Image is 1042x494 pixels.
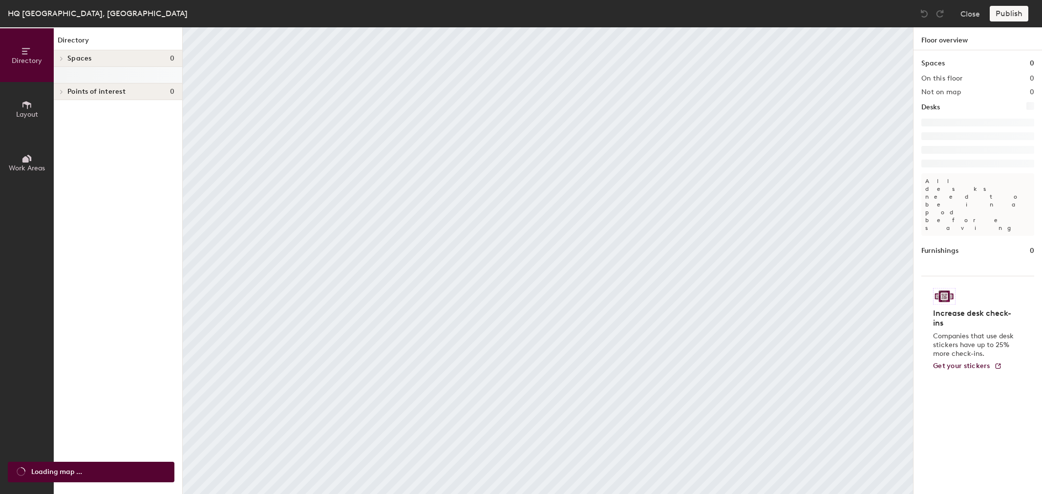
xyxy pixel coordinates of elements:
span: Get your stickers [933,362,990,370]
span: 0 [170,88,174,96]
h2: On this floor [921,75,963,82]
h2: Not on map [921,88,961,96]
span: Work Areas [9,164,45,172]
span: Loading map ... [31,467,82,477]
img: Sticker logo [933,288,956,305]
span: 0 [170,55,174,62]
img: Undo [919,9,929,19]
h2: 0 [1030,88,1034,96]
button: Close [960,6,980,21]
h1: Desks [921,102,940,113]
h2: 0 [1030,75,1034,82]
span: Spaces [67,55,92,62]
h4: Increase desk check-ins [933,309,1017,328]
a: Get your stickers [933,362,1002,370]
span: Points of interest [67,88,126,96]
h1: Directory [54,35,182,50]
h1: Furnishings [921,246,958,256]
span: Layout [16,110,38,119]
h1: 0 [1030,58,1034,69]
div: HQ [GEOGRAPHIC_DATA], [GEOGRAPHIC_DATA] [8,7,188,20]
img: Redo [935,9,945,19]
h1: 0 [1030,246,1034,256]
span: Directory [12,57,42,65]
p: All desks need to be in a pod before saving [921,173,1034,236]
p: Companies that use desk stickers have up to 25% more check-ins. [933,332,1017,358]
h1: Floor overview [914,27,1042,50]
h1: Spaces [921,58,945,69]
canvas: Map [183,27,913,494]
